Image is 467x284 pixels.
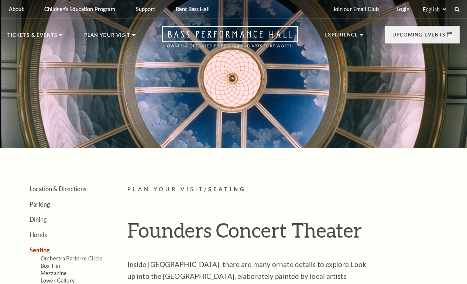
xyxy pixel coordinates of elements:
select: Select: [421,6,447,13]
a: Location & Directions [30,185,86,192]
p: About [9,6,24,12]
p: Tickets & Events [7,33,57,42]
a: Lower Gallery [41,277,75,284]
a: Box Tier [41,263,61,269]
a: Dining [30,216,47,223]
p: Support [136,6,155,12]
span: Plan Your Visit [127,186,204,192]
a: Parking [30,201,50,208]
p: Upcoming Events [392,32,445,41]
p: / [127,185,460,194]
a: Mezzanine [41,270,67,276]
span: Seating [208,186,246,192]
a: Hotels [30,231,47,238]
p: Rent Bass Hall [176,6,210,12]
p: Plan Your Visit [84,33,130,42]
h1: Founders Concert Theater [127,218,460,248]
p: Experience [325,32,358,41]
a: Seating [30,246,50,253]
a: Orchestra Parterre Circle [41,255,103,262]
p: Children's Education Program [44,6,115,12]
